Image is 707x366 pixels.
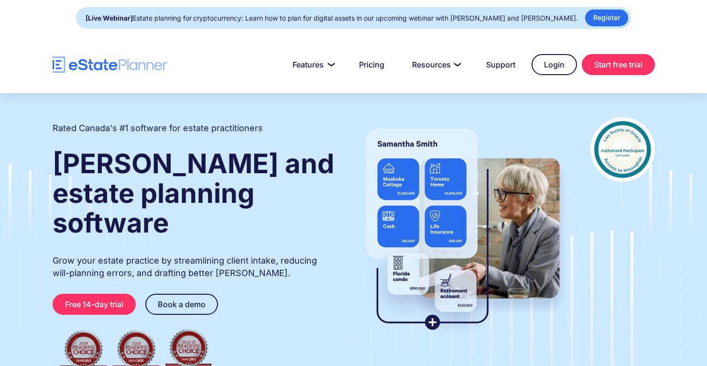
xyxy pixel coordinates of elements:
[53,255,336,279] p: Grow your estate practice by streamlining client intake, reducing will-planning errors, and draft...
[281,55,343,74] a: Features
[475,55,527,74] a: Support
[86,14,133,22] strong: [Live Webinar]
[585,10,628,26] a: Register
[86,11,578,25] div: Estate planning for cryptocurrency: Learn how to plan for digital assets in our upcoming webinar ...
[53,122,263,134] h2: Rated Canada's #1 software for estate practitioners
[401,55,470,74] a: Resources
[53,294,136,315] a: Free 14-day trial
[582,54,655,75] a: Start free trial
[53,56,167,73] a: home
[53,147,334,239] strong: [PERSON_NAME] and estate planning software
[145,294,218,315] a: Book a demo
[532,54,577,75] a: Login
[355,117,571,342] img: estate planner showing wills to their clients, using eState Planner, a leading estate planning so...
[348,55,396,74] a: Pricing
